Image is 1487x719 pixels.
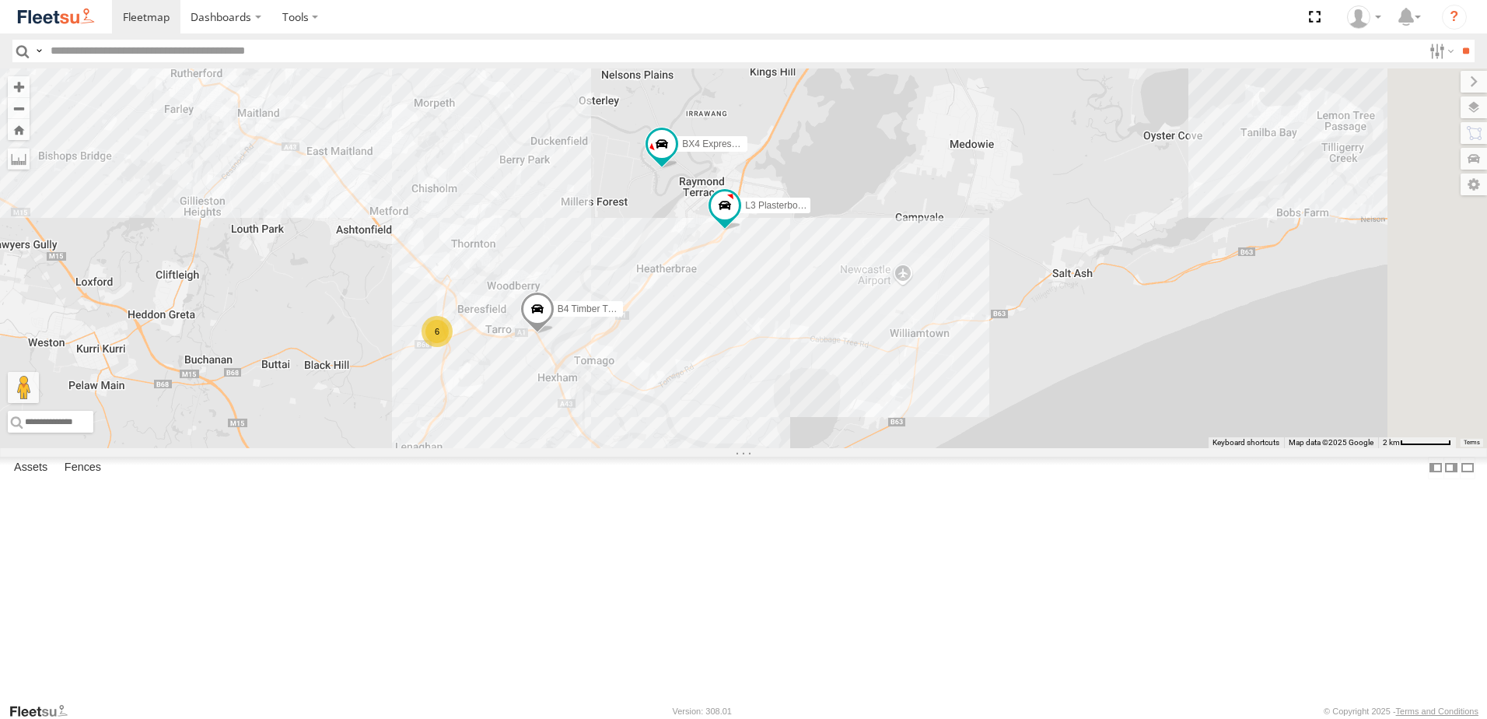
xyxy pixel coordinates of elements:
div: Matt Curtis [1342,5,1387,29]
i: ? [1442,5,1467,30]
label: Map Settings [1461,174,1487,195]
label: Fences [57,457,109,479]
label: Dock Summary Table to the Right [1443,457,1459,479]
a: Terms (opens in new tab) [1464,440,1480,446]
div: 6 [422,316,453,347]
button: Zoom Home [8,119,30,140]
span: BX4 Express Ute [682,139,753,149]
label: Measure [8,148,30,170]
span: L3 Plasterboard Truck [745,201,836,212]
span: 2 km [1383,438,1400,447]
img: fleetsu-logo-horizontal.svg [16,6,96,27]
span: Map data ©2025 Google [1289,438,1373,447]
button: Zoom in [8,76,30,97]
button: Zoom out [8,97,30,119]
a: Visit our Website [9,703,80,719]
div: © Copyright 2025 - [1324,707,1478,716]
button: Drag Pegman onto the map to open Street View [8,372,39,403]
button: Keyboard shortcuts [1212,437,1279,448]
label: Search Query [33,40,45,62]
label: Assets [6,457,55,479]
span: B4 Timber Truck [558,303,625,314]
label: Dock Summary Table to the Left [1428,457,1443,479]
div: Version: 308.01 [673,707,732,716]
button: Map Scale: 2 km per 62 pixels [1378,437,1456,448]
label: Hide Summary Table [1460,457,1475,479]
label: Search Filter Options [1423,40,1457,62]
a: Terms and Conditions [1396,707,1478,716]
